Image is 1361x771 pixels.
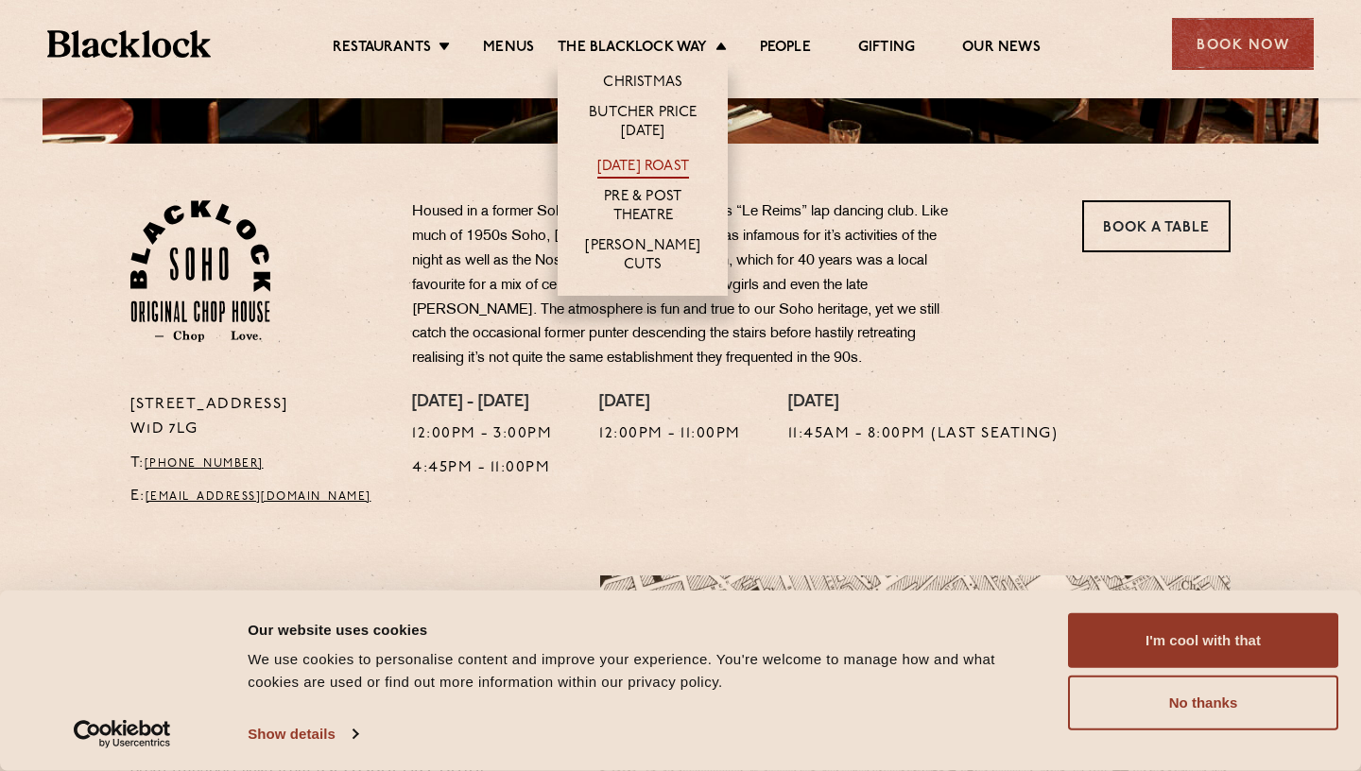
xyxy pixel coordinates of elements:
[412,393,552,414] h4: [DATE] - [DATE]
[130,200,271,342] img: Soho-stamp-default.svg
[558,39,707,60] a: The Blacklock Way
[599,393,741,414] h4: [DATE]
[1082,200,1231,252] a: Book a Table
[483,39,534,60] a: Menus
[1068,613,1338,668] button: I'm cool with that
[788,422,1059,447] p: 11:45am - 8:00pm (Last seating)
[1172,18,1314,70] div: Book Now
[248,618,1046,641] div: Our website uses cookies
[130,485,385,509] p: E:
[412,456,552,481] p: 4:45pm - 11:00pm
[412,422,552,447] p: 12:00pm - 3:00pm
[412,200,970,371] p: Housed in a former Soho brothel and the notorious “Le Reims” lap dancing club. Like much of 1950s...
[788,393,1059,414] h4: [DATE]
[577,104,709,144] a: Butcher Price [DATE]
[145,458,264,470] a: [PHONE_NUMBER]
[333,39,431,60] a: Restaurants
[577,188,709,228] a: Pre & Post Theatre
[577,237,709,277] a: [PERSON_NAME] Cuts
[597,158,689,179] a: [DATE] Roast
[1068,676,1338,730] button: No thanks
[962,39,1041,60] a: Our News
[760,39,811,60] a: People
[599,422,741,447] p: 12:00pm - 11:00pm
[130,452,385,476] p: T:
[248,648,1046,694] div: We use cookies to personalise content and improve your experience. You're welcome to manage how a...
[47,30,211,58] img: BL_Textured_Logo-footer-cropped.svg
[130,393,385,442] p: [STREET_ADDRESS] W1D 7LG
[603,74,682,94] a: Christmas
[146,491,371,503] a: [EMAIL_ADDRESS][DOMAIN_NAME]
[40,720,205,748] a: Usercentrics Cookiebot - opens in a new window
[248,720,357,748] a: Show details
[858,39,915,60] a: Gifting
